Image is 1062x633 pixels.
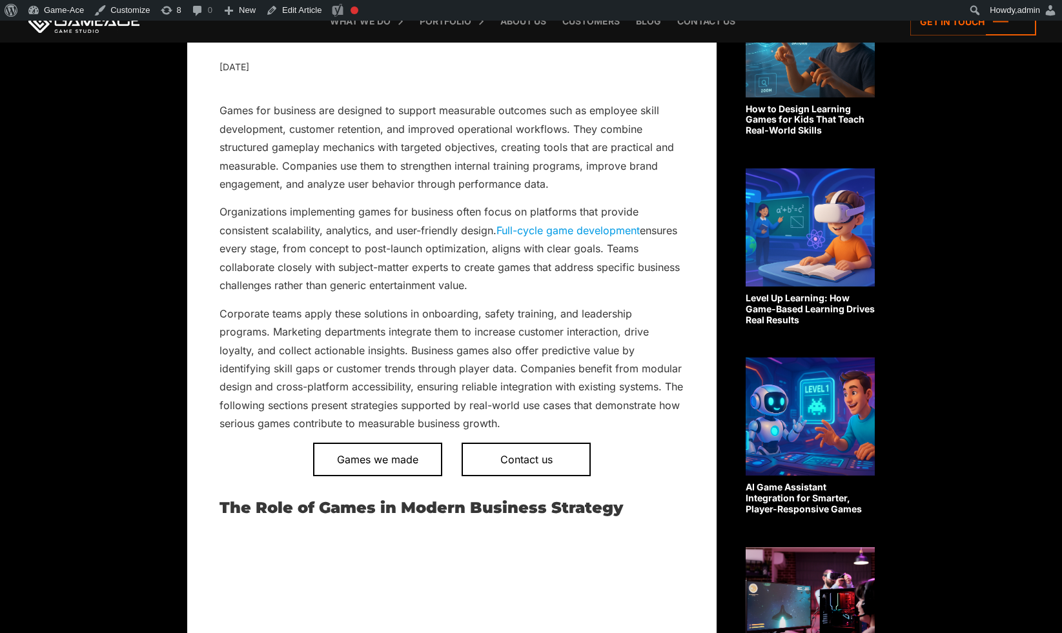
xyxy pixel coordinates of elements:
[1017,5,1040,15] span: admin
[910,8,1036,35] a: Get in touch
[746,357,875,476] img: Related
[746,168,875,286] img: Related
[351,6,358,14] div: Focus keyphrase not set
[313,443,442,476] a: Games we made
[496,224,640,237] a: Full-cycle game development
[462,443,591,476] a: Contact us
[220,305,684,433] p: Corporate teams apply these solutions in onboarding, safety training, and leadership programs. Ma...
[220,59,684,75] div: [DATE]
[220,203,684,294] p: Organizations implementing games for business often focus on platforms that provide consistent sc...
[220,499,684,516] h2: The Role of Games in Modern Business Strategy
[220,101,684,193] p: Games for business are designed to support measurable outcomes such as employee skill development...
[746,357,875,514] a: AI Game Assistant Integration for Smarter, Player-Responsive Games
[746,168,875,325] a: Level Up Learning: How Game-Based Learning Drives Real Results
